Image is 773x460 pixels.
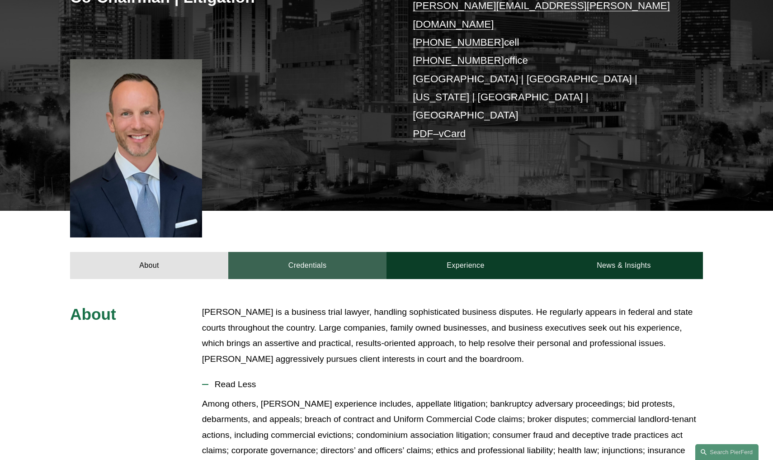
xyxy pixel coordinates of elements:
p: [PERSON_NAME] is a business trial lawyer, handling sophisticated business disputes. He regularly ... [202,304,703,367]
span: Read Less [208,379,703,389]
a: News & Insights [545,252,703,279]
a: Experience [386,252,545,279]
a: PDF [413,128,433,139]
a: [PHONE_NUMBER] [413,37,504,48]
span: About [70,305,116,323]
a: [PHONE_NUMBER] [413,55,504,66]
a: vCard [439,128,466,139]
a: Credentials [228,252,386,279]
a: Search this site [695,444,759,460]
button: Read Less [202,373,703,396]
a: About [70,252,228,279]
